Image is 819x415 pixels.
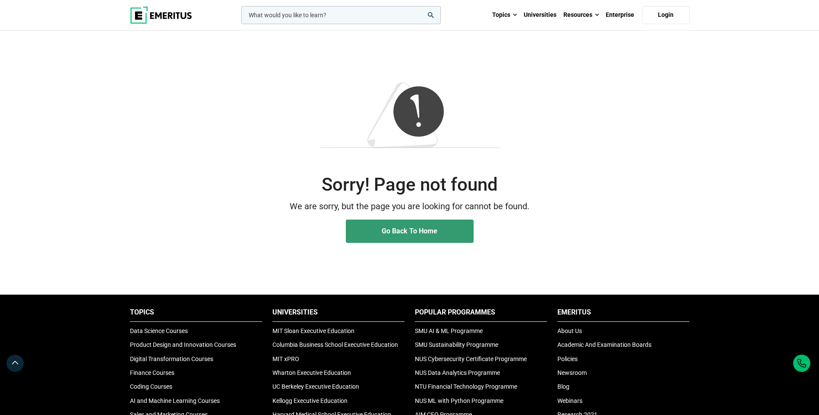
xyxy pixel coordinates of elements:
[130,200,689,213] p: We are sorry, but the page you are looking for cannot be found.
[415,355,527,362] a: NUS Cybersecurity Certificate Programme
[272,383,359,390] a: UC Berkeley Executive Education
[642,6,689,24] a: Login
[130,397,220,404] a: AI and Machine Learning Courses
[557,341,651,348] a: Academic And Examination Boards
[130,174,689,195] h2: Sorry! Page not found
[415,397,503,404] a: NUS ML with Python Programme
[272,397,348,404] a: Kellogg Executive Education
[272,369,351,376] a: Wharton Executive Education
[415,369,500,376] a: NUS Data Analytics Programme
[130,341,236,348] a: Product Design and Innovation Courses
[415,383,517,390] a: NTU Financial Technology Programme
[557,369,587,376] a: Newsroom
[557,327,582,334] a: About Us
[272,341,398,348] a: Columbia Business School Executive Education
[415,341,498,348] a: SMU Sustainability Programme
[320,82,500,148] img: 404-Image
[346,220,474,243] a: Go Back To Home
[557,355,578,362] a: Policies
[130,327,188,334] a: Data Science Courses
[130,355,213,362] a: Digital Transformation Courses
[272,355,299,362] a: MIT xPRO
[272,327,354,334] a: MIT Sloan Executive Education
[557,383,569,390] a: Blog
[557,397,582,404] a: Webinars
[130,369,174,376] a: Finance Courses
[382,227,437,235] span: Go Back To Home
[130,383,172,390] a: Coding Courses
[415,327,483,334] a: SMU AI & ML Programme
[241,6,441,24] input: woocommerce-product-search-field-0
